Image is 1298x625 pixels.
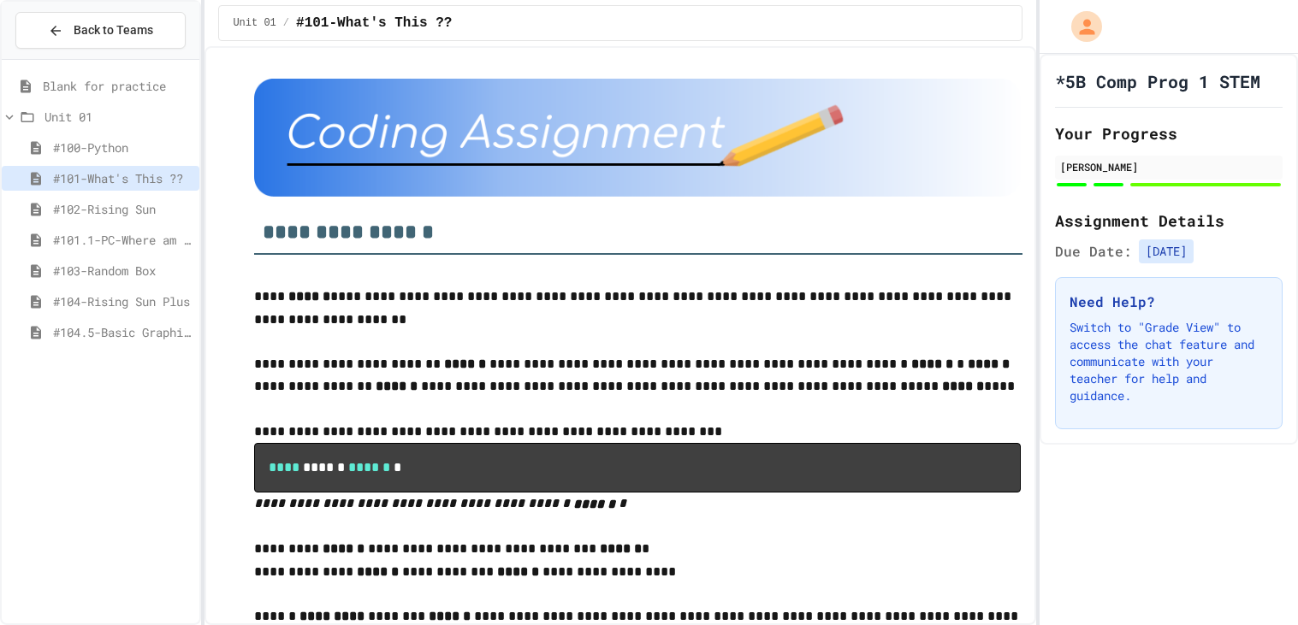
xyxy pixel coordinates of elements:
[1070,319,1268,404] p: Switch to "Grade View" to access the chat feature and communicate with your teacher for help and ...
[53,231,193,249] span: #101.1-PC-Where am I?
[1053,7,1106,46] div: My Account
[44,108,193,126] span: Unit 01
[296,13,452,33] span: #101-What's This ??
[233,16,276,30] span: Unit 01
[1055,121,1283,145] h2: Your Progress
[1139,239,1194,263] span: [DATE]
[53,169,193,187] span: #101-What's This ??
[1055,241,1132,262] span: Due Date:
[53,262,193,280] span: #103-Random Box
[43,77,193,95] span: Blank for practice
[1060,159,1277,174] div: [PERSON_NAME]
[1055,69,1260,93] h1: *5B Comp Prog 1 STEM
[1055,209,1283,233] h2: Assignment Details
[15,12,186,49] button: Back to Teams
[74,21,153,39] span: Back to Teams
[53,323,193,341] span: #104.5-Basic Graphics Review
[1070,292,1268,312] h3: Need Help?
[53,200,193,218] span: #102-Rising Sun
[283,16,289,30] span: /
[53,292,193,310] span: #104-Rising Sun Plus
[53,139,193,156] span: #100-Python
